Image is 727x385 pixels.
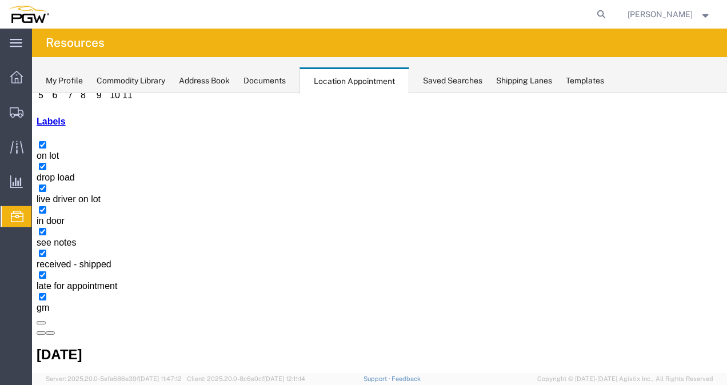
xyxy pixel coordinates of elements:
span: drop load [5,79,43,89]
div: Location Appointment [299,67,409,94]
span: Copyright © [DATE]-[DATE] Agistix Inc., All Rights Reserved [537,374,713,384]
div: Templates [566,75,604,87]
span: Server: 2025.20.0-5efa686e39f [46,375,182,382]
button: [PERSON_NAME] [627,7,712,21]
img: logo [8,6,49,23]
div: Commodity Library [97,75,165,87]
input: drop load [7,70,14,77]
input: gm [7,200,14,207]
span: late for appointment [5,188,85,198]
a: Feedback [392,375,421,382]
span: Client: 2025.20.0-8c6e0cf [187,375,305,382]
div: Documents [243,75,286,87]
span: [DATE] 11:47:12 [139,375,182,382]
input: live driver on lot [7,91,14,99]
span: live driver on lot [5,101,69,111]
a: Support [363,375,392,382]
h4: Resources [46,29,105,57]
div: Address Book [179,75,230,87]
div: Shipping Lanes [496,75,552,87]
div: My Profile [46,75,83,87]
a: Labels [5,23,34,33]
span: on lot [5,58,27,67]
span: gm [5,210,17,219]
span: [DATE] 12:11:14 [264,375,305,382]
input: received - shipped [7,157,14,164]
iframe: FS Legacy Container [32,93,727,373]
input: in door [7,113,14,121]
span: received - shipped [5,166,79,176]
h2: [DATE] [5,254,690,270]
div: Saved Searches [423,75,482,87]
input: on lot [7,48,14,55]
span: Adrian Castro [628,8,693,21]
input: see notes [7,135,14,142]
input: late for appointment [7,178,14,186]
span: in door [5,123,33,133]
span: see notes [5,145,44,154]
